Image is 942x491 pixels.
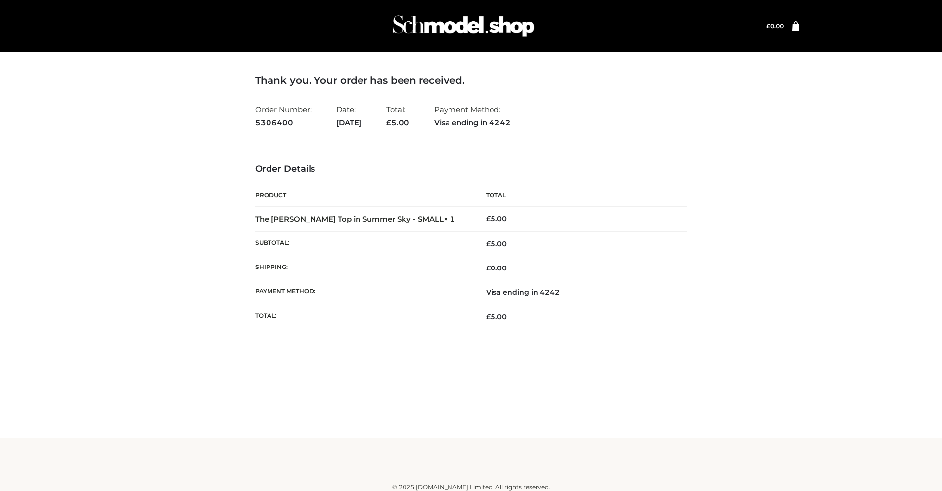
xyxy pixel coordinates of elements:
[255,74,687,86] h3: Thank you. Your order has been received.
[336,116,361,129] strong: [DATE]
[486,312,491,321] span: £
[255,164,687,175] h3: Order Details
[766,22,784,30] a: £0.00
[486,239,491,248] span: £
[255,305,471,329] th: Total:
[255,116,312,129] strong: 5306400
[434,116,511,129] strong: Visa ending in 4242
[434,101,511,131] li: Payment Method:
[486,239,507,248] span: 5.00
[471,184,687,207] th: Total
[766,22,784,30] bdi: 0.00
[486,312,507,321] span: 5.00
[255,214,455,223] strong: The [PERSON_NAME] Top in Summer Sky - SMALL
[255,184,471,207] th: Product
[336,101,361,131] li: Date:
[386,118,391,127] span: £
[386,118,409,127] span: 5.00
[444,214,455,223] strong: × 1
[486,214,491,223] span: £
[255,101,312,131] li: Order Number:
[486,264,507,272] bdi: 0.00
[486,214,507,223] bdi: 5.00
[389,6,538,45] img: Schmodel Admin 964
[471,280,687,305] td: Visa ending in 4242
[255,256,471,280] th: Shipping:
[255,231,471,256] th: Subtotal:
[255,280,471,305] th: Payment method:
[766,22,770,30] span: £
[386,101,409,131] li: Total:
[486,264,491,272] span: £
